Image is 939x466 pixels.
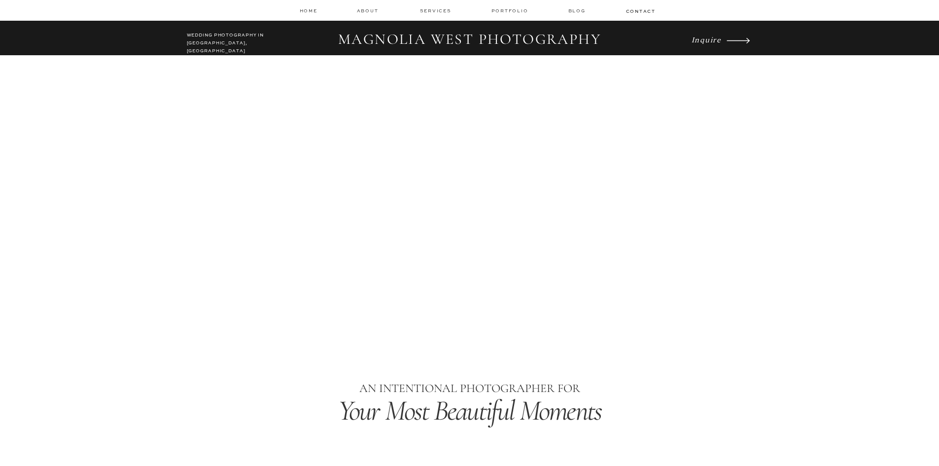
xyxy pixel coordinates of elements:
[300,7,318,14] a: home
[357,7,382,14] a: about
[692,35,722,44] i: Inquire
[568,7,588,14] a: Blog
[626,8,655,14] a: contact
[332,31,608,49] h2: MAGNOLIA WEST PHOTOGRAPHY
[187,32,274,49] h2: WEDDING PHOTOGRAPHY IN [GEOGRAPHIC_DATA], [GEOGRAPHIC_DATA]
[420,7,453,14] a: services
[692,33,724,46] a: Inquire
[263,251,676,286] i: Timeless Images & an Unparalleled Experience
[281,301,659,321] h1: Los Angeles Wedding Photographer
[280,379,660,398] p: AN INTENTIONAL PHOTOGRAPHER FOR
[491,7,530,14] a: Portfolio
[338,393,601,428] i: Your Most Beautiful Moments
